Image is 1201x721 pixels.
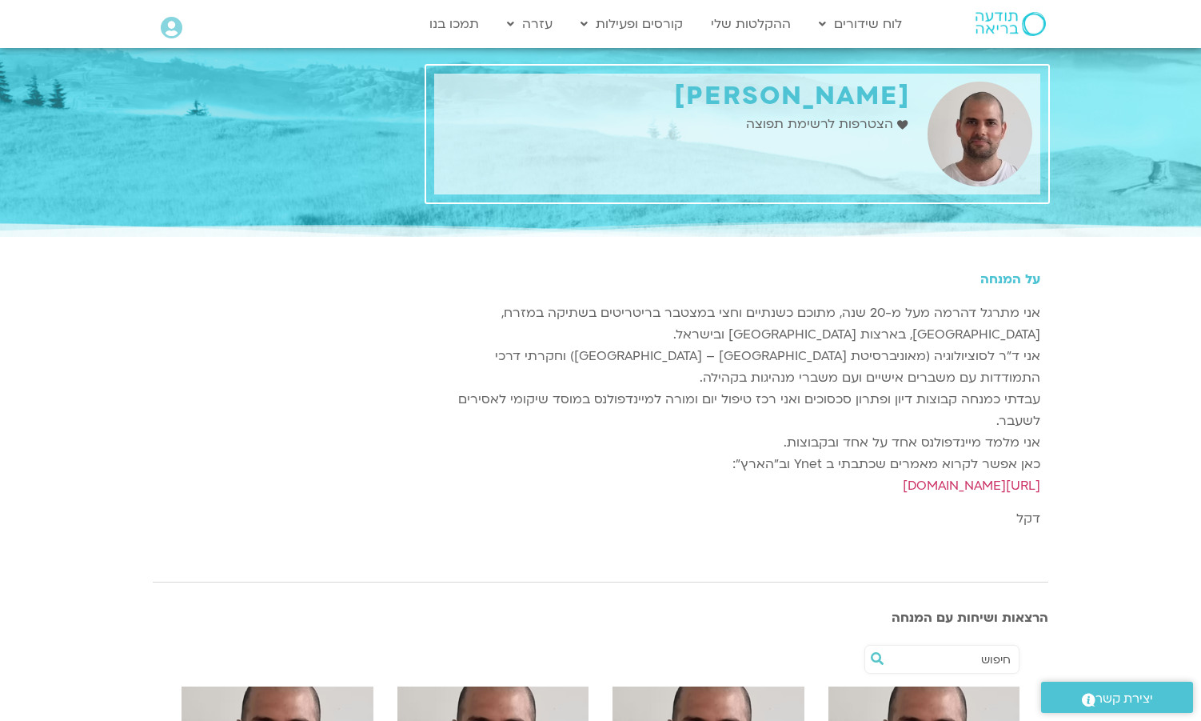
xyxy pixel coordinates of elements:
[811,9,910,39] a: לוח שידורים
[573,9,691,39] a: קורסים ופעילות
[434,272,1040,286] h5: על המנחה
[746,114,897,135] span: הצטרפות לרשימת תפוצה
[1095,688,1153,710] span: יצירת קשר
[903,477,1040,495] a: [URL][DOMAIN_NAME]
[889,646,1011,673] input: חיפוש
[434,302,1040,497] p: אני מתרגל דהרמה מעל מ-20 שנה, מתוכם כשנתיים וחצי במצטבר בריטריטים בשתיקה במזרח, [GEOGRAPHIC_DATA]...
[434,508,1040,530] p: דקל
[421,9,487,39] a: תמכו בנו
[746,114,912,135] a: הצטרפות לרשימת תפוצה
[499,9,561,39] a: עזרה
[976,12,1046,36] img: תודעה בריאה
[442,82,911,111] h1: [PERSON_NAME]
[1041,682,1193,713] a: יצירת קשר
[703,9,799,39] a: ההקלטות שלי
[153,611,1048,625] h3: הרצאות ושיחות עם המנחה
